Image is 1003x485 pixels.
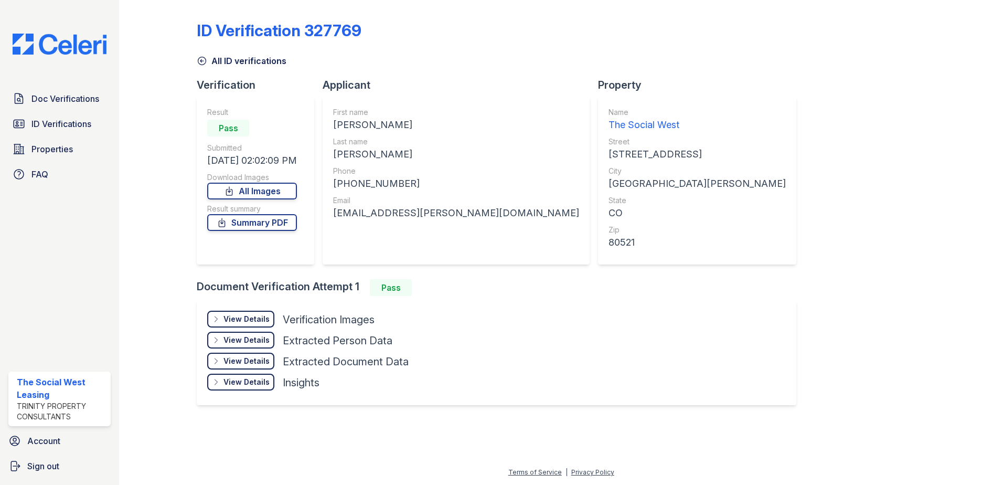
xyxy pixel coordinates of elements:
[609,195,786,206] div: State
[283,333,392,348] div: Extracted Person Data
[609,176,786,191] div: [GEOGRAPHIC_DATA][PERSON_NAME]
[207,172,297,183] div: Download Images
[609,107,786,118] div: Name
[609,136,786,147] div: Street
[223,314,270,324] div: View Details
[197,78,323,92] div: Verification
[609,235,786,250] div: 80521
[333,195,579,206] div: Email
[207,143,297,153] div: Submitted
[4,430,115,451] a: Account
[283,312,375,327] div: Verification Images
[565,468,568,476] div: |
[223,335,270,345] div: View Details
[609,206,786,220] div: CO
[8,139,111,160] a: Properties
[8,113,111,134] a: ID Verifications
[609,107,786,132] a: Name The Social West
[333,118,579,132] div: [PERSON_NAME]
[27,435,60,447] span: Account
[333,166,579,176] div: Phone
[4,34,115,55] img: CE_Logo_Blue-a8612792a0a2168367f1c8372b55b34899dd931a85d93a1a3d3e32e68fde9ad4.png
[8,88,111,109] a: Doc Verifications
[333,206,579,220] div: [EMAIL_ADDRESS][PERSON_NAME][DOMAIN_NAME]
[8,164,111,185] a: FAQ
[223,377,270,387] div: View Details
[207,183,297,199] a: All Images
[207,107,297,118] div: Result
[17,401,106,422] div: Trinity Property Consultants
[609,225,786,235] div: Zip
[207,120,249,136] div: Pass
[609,147,786,162] div: [STREET_ADDRESS]
[197,55,286,67] a: All ID verifications
[370,279,412,296] div: Pass
[609,166,786,176] div: City
[223,356,270,366] div: View Details
[571,468,614,476] a: Privacy Policy
[207,204,297,214] div: Result summary
[333,176,579,191] div: [PHONE_NUMBER]
[323,78,598,92] div: Applicant
[31,143,73,155] span: Properties
[4,456,115,477] a: Sign out
[27,460,59,472] span: Sign out
[333,147,579,162] div: [PERSON_NAME]
[207,214,297,231] a: Summary PDF
[598,78,805,92] div: Property
[31,168,48,181] span: FAQ
[197,279,805,296] div: Document Verification Attempt 1
[197,21,361,40] div: ID Verification 327769
[31,92,99,105] span: Doc Verifications
[31,118,91,130] span: ID Verifications
[609,118,786,132] div: The Social West
[333,136,579,147] div: Last name
[17,376,106,401] div: The Social West Leasing
[333,107,579,118] div: First name
[508,468,562,476] a: Terms of Service
[283,354,409,369] div: Extracted Document Data
[283,375,319,390] div: Insights
[207,153,297,168] div: [DATE] 02:02:09 PM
